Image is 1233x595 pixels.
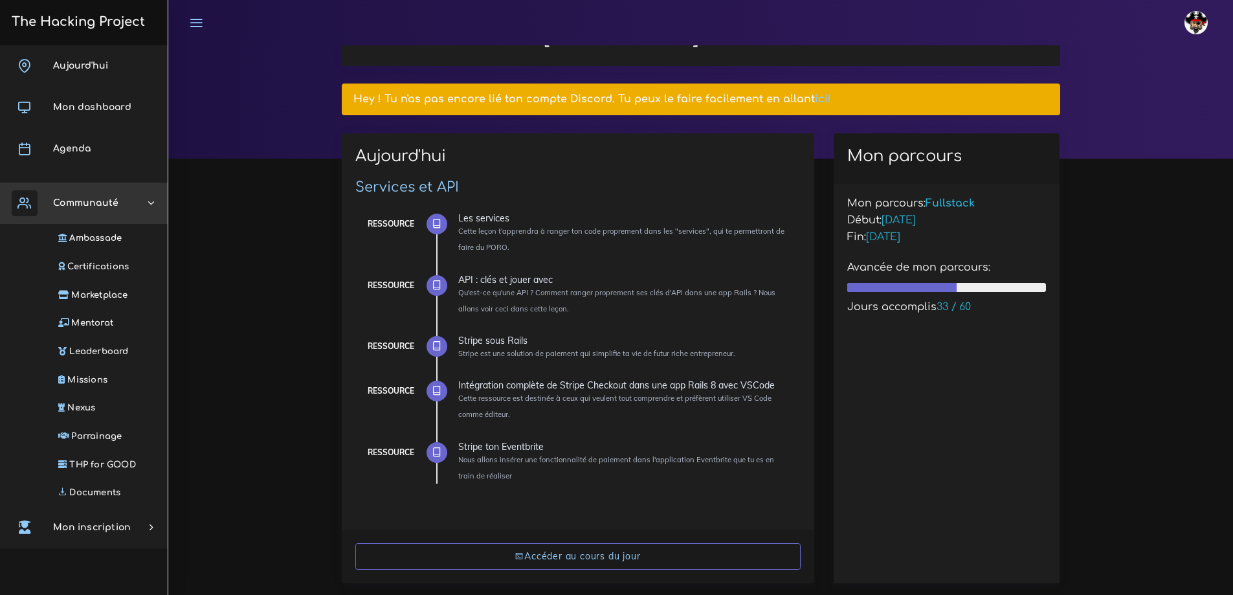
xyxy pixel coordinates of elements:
span: Ambassade [69,233,122,243]
h3: The Hacking Project [8,15,145,29]
span: Mon dashboard [53,102,131,112]
span: Certifications [67,262,129,271]
span: Aujourd'hui [53,61,108,71]
div: Stripe sous Rails [458,336,791,345]
a: Services et API [355,179,459,195]
span: Agenda [53,144,91,153]
span: [DATE] [882,214,916,226]
span: Mon inscription [53,522,131,532]
div: Les services [458,214,791,223]
small: Cette leçon t'apprendra à ranger ton code proprement dans les "services", qui te permettront de f... [458,227,784,252]
div: Ressource [368,217,414,231]
span: THP for GOOD [69,460,135,469]
small: Cette ressource est destinée à ceux qui veulent tout comprendre et préfèrent utiliser VS Code com... [458,394,772,419]
h5: Début: [847,214,1047,227]
a: Accéder au cours du jour [355,543,801,570]
div: Stripe ton Eventbrite [458,442,791,451]
h5: Fin: [847,231,1047,243]
small: Nous allons insérer une fonctionnalité de paiement dans l'application Eventbrite que tu es en tra... [458,455,774,480]
span: translation missing: fr.dashboard.community.tabs.leaderboard [69,346,128,356]
span: 33 / 60 [937,301,971,313]
span: Nexus [67,403,95,412]
span: Parrainage [71,431,122,441]
span: Marketplace [71,290,128,300]
span: Communauté [53,198,118,208]
span: Fullstack [926,197,975,209]
div: Ressource [368,339,414,354]
small: Qu'est-ce qu'une API ? Comment ranger proprement ses clés d'API dans une app Rails ? Nous allons ... [458,288,775,313]
span: Mentorat [71,318,113,328]
div: API : clés et jouer avec [458,275,791,284]
div: Ressource [368,445,414,460]
a: ici! [815,93,831,105]
span: Documents [69,488,120,497]
div: Ressource [368,384,414,398]
img: avatar [1184,11,1208,34]
h2: Aujourd'hui [355,147,801,175]
h5: Hey ! Tu n'as pas encore lié ton compte Discord. Tu peux le faire facilement en allant [353,93,1048,106]
h5: Mon parcours: [847,197,1047,210]
h2: Mon parcours [847,147,1047,166]
div: Intégration complète de Stripe Checkout dans une app Rails 8 avec VSCode [458,381,791,390]
h5: Avancée de mon parcours: [847,262,1047,274]
small: Stripe est une solution de paiement qui simplifie ta vie de futur riche entrepreneur. [458,349,735,358]
span: Missions [67,375,107,385]
div: Ressource [368,278,414,293]
h5: Jours accomplis [847,301,1047,313]
span: [DATE] [866,231,900,243]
